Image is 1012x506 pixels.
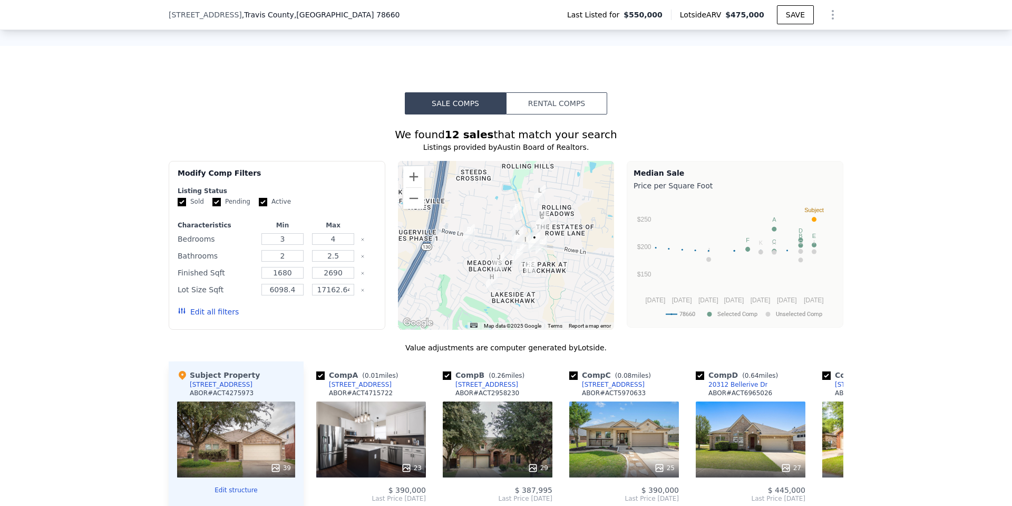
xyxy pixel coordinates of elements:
button: Zoom out [403,188,424,209]
div: Bathrooms [178,249,255,263]
div: 20429 Crooked Stick Dr [512,227,523,245]
text: E [812,233,816,239]
div: Lot Size Sqft [178,282,255,297]
div: 20336 Farm Pond Ln [512,246,523,264]
div: 2808 Mission Tejas Dr [524,259,536,276]
img: Google [401,316,435,330]
text: I [813,239,815,245]
label: Active [259,197,291,206]
text: 78660 [679,311,695,318]
span: [STREET_ADDRESS] [169,9,242,20]
span: 0.26 [491,372,505,379]
text: [DATE] [751,297,771,304]
span: 0.08 [617,372,631,379]
span: ( miles) [611,372,655,379]
div: [STREET_ADDRESS] [329,380,392,389]
div: 2705 Sixpence Ln [534,185,546,203]
div: 20733 Windmill Ridge St [536,212,548,230]
a: [STREET_ADDRESS] [316,380,392,389]
text: [DATE] [777,297,797,304]
span: Last Listed for [567,9,624,20]
div: 27 [781,463,801,473]
text: [DATE] [724,297,744,304]
a: Report a map error [569,323,611,329]
span: $ 390,000 [388,486,426,494]
label: Sold [178,197,204,206]
div: 20312 Bellerive Dr [463,224,475,242]
text: Subject [804,207,824,213]
span: 0.01 [365,372,379,379]
text: C [772,238,776,245]
button: Edit all filters [178,307,239,317]
button: Rental Comps [506,92,607,114]
span: $ 390,000 [641,486,679,494]
div: 23 [401,463,422,473]
button: Edit structure [177,486,295,494]
a: 20312 Bellerive Dr [696,380,767,389]
a: [STREET_ADDRESS] [822,380,898,389]
span: Map data ©2025 Google [484,323,541,329]
span: $550,000 [624,9,663,20]
span: $ 445,000 [768,486,805,494]
div: ABOR # ACT4715722 [329,389,393,397]
div: [STREET_ADDRESS] [835,380,898,389]
div: ABOR # ACT5970633 [582,389,646,397]
text: [DATE] [698,297,718,304]
div: 3505 Winding Shore Ln [520,234,531,252]
div: Listings provided by Austin Board of Realtors . [169,142,843,152]
text: $250 [637,216,651,223]
span: ( miles) [484,372,529,379]
div: ABOR # ACT2958230 [455,389,519,397]
span: Last Price [DATE] [822,494,932,503]
div: We found that match your search [169,127,843,142]
span: , [GEOGRAPHIC_DATA] 78660 [294,11,400,19]
span: ( miles) [738,372,782,379]
button: Clear [361,271,365,275]
span: Last Price [DATE] [443,494,552,503]
svg: A chart. [634,193,836,325]
div: Median Sale [634,168,836,178]
text: D [799,227,803,234]
div: [STREET_ADDRESS] [582,380,645,389]
text: $200 [637,243,651,251]
input: Pending [212,198,221,206]
div: Comp B [443,370,529,380]
div: 3429 Winding Shore Ln [528,233,539,251]
button: Show Options [822,4,843,25]
div: Min [259,221,306,230]
span: 0.64 [745,372,759,379]
div: 39 [270,463,291,473]
strong: 12 sales [445,128,494,141]
button: Clear [361,288,365,292]
a: Open this area in Google Maps (opens a new window) [401,316,435,330]
text: H [772,240,776,246]
div: ABOR # ACT4275973 [190,389,254,397]
div: Bedrooms [178,232,255,246]
div: 3425 Winding Shore Ln [529,232,540,250]
text: A [772,216,776,223]
div: Comp E [822,370,908,380]
div: Subject Property [177,370,260,380]
text: F [746,237,750,243]
div: Listing Status [178,187,376,195]
text: [DATE] [672,297,692,304]
span: Last Price [DATE] [696,494,805,503]
text: Selected Comp [717,311,757,318]
text: B [799,233,802,239]
label: Pending [212,197,250,206]
button: Sale Comps [405,92,506,114]
input: Active [259,198,267,206]
span: , Travis County [242,9,400,20]
button: Clear [361,254,365,259]
div: 20028 Hallbrook Ln [486,272,498,290]
div: Finished Sqft [178,265,255,280]
span: $ 387,995 [515,486,552,494]
div: 29 [528,463,548,473]
text: $150 [637,271,651,278]
div: ABOR # ACT4491156 [835,389,899,397]
text: K [759,240,763,246]
span: Lotside ARV [680,9,725,20]
text: [DATE] [804,297,824,304]
span: Last Price [DATE] [316,494,426,503]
